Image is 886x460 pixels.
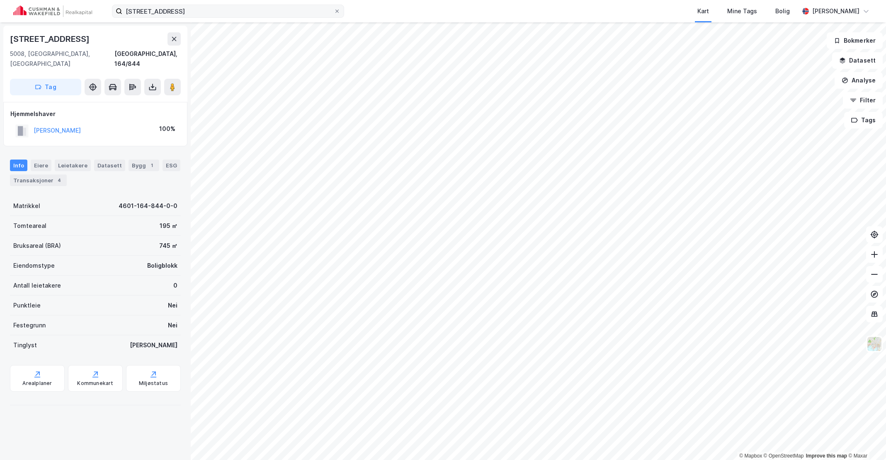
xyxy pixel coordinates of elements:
input: Søk på adresse, matrikkel, gårdeiere, leietakere eller personer [122,5,334,17]
div: 100% [159,124,175,134]
div: Nei [168,300,177,310]
div: Eiere [31,160,51,171]
a: OpenStreetMap [764,453,804,459]
div: Hjemmelshaver [10,109,180,119]
div: Matrikkel [13,201,40,211]
div: Antall leietakere [13,281,61,291]
div: [GEOGRAPHIC_DATA], 164/844 [114,49,181,69]
img: Z [867,336,882,352]
div: Eiendomstype [13,261,55,271]
div: Punktleie [13,300,41,310]
div: 195 ㎡ [160,221,177,231]
div: ESG [163,160,180,171]
button: Analyse [835,72,883,89]
a: Improve this map [806,453,847,459]
img: cushman-wakefield-realkapital-logo.202ea83816669bd177139c58696a8fa1.svg [13,5,92,17]
div: Boligblokk [147,261,177,271]
div: 4 [55,176,63,184]
div: Miljøstatus [139,380,168,387]
div: Bruksareal (BRA) [13,241,61,251]
div: 4601-164-844-0-0 [119,201,177,211]
div: 0 [173,281,177,291]
div: Mine Tags [727,6,757,16]
button: Tag [10,79,81,95]
div: Festegrunn [13,320,46,330]
div: Datasett [94,160,125,171]
div: Tomteareal [13,221,46,231]
div: Kommunekart [77,380,113,387]
button: Filter [843,92,883,109]
div: Info [10,160,27,171]
div: Leietakere [55,160,91,171]
div: Bygg [129,160,159,171]
button: Tags [844,112,883,128]
div: 1 [148,161,156,169]
div: [PERSON_NAME] [812,6,859,16]
iframe: Chat Widget [845,420,886,460]
a: Mapbox [739,453,762,459]
div: Transaksjoner [10,174,67,186]
div: Nei [168,320,177,330]
div: [PERSON_NAME] [130,340,177,350]
div: 745 ㎡ [159,241,177,251]
div: [STREET_ADDRESS] [10,32,91,46]
div: Arealplaner [22,380,52,387]
button: Bokmerker [827,32,883,49]
button: Datasett [832,52,883,69]
div: 5008, [GEOGRAPHIC_DATA], [GEOGRAPHIC_DATA] [10,49,114,69]
div: Kart [697,6,709,16]
div: Bolig [775,6,790,16]
div: Tinglyst [13,340,37,350]
div: Kontrollprogram for chat [845,420,886,460]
